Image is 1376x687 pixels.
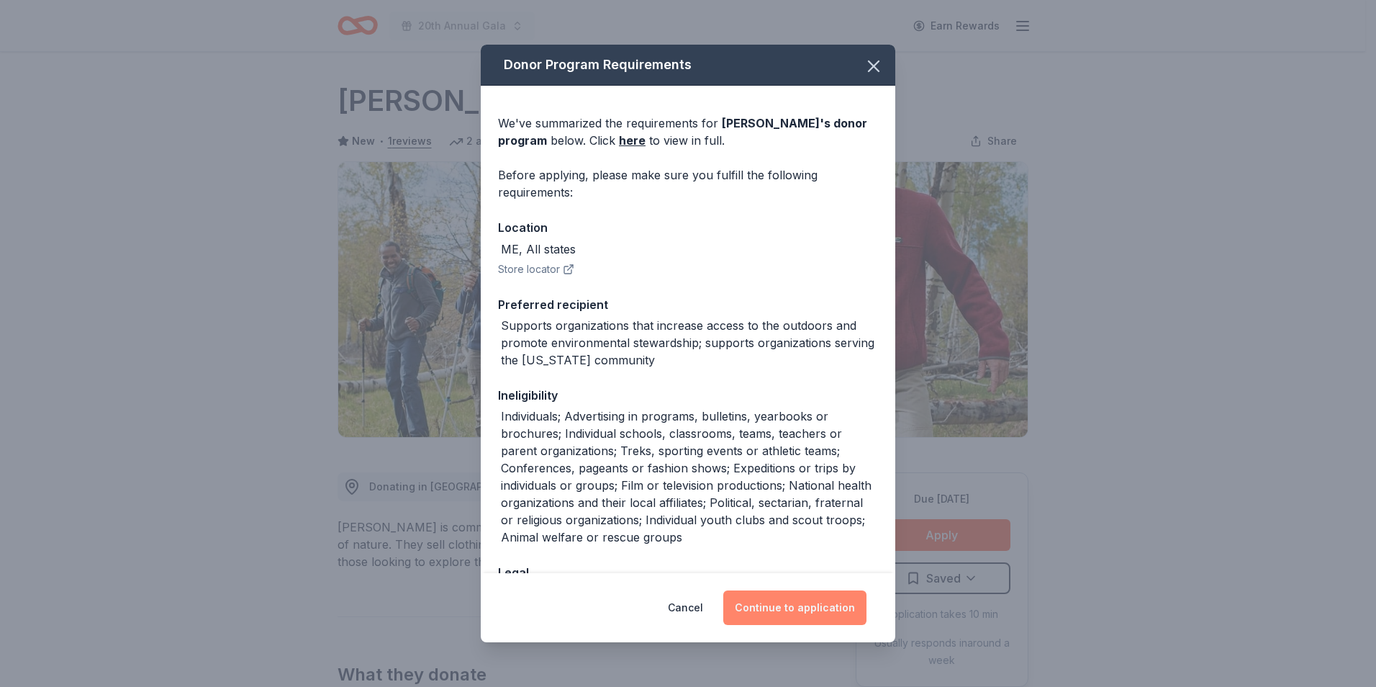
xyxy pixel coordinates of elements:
div: ME, All states [501,241,576,258]
div: We've summarized the requirements for below. Click to view in full. [498,114,878,149]
div: Location [498,218,878,237]
div: Ineligibility [498,386,878,405]
div: Supports organizations that increase access to the outdoors and promote environmental stewardship... [501,317,878,369]
button: Store locator [498,261,574,278]
div: Legal [498,563,878,582]
button: Cancel [668,591,703,625]
button: Continue to application [723,591,866,625]
div: Before applying, please make sure you fulfill the following requirements: [498,166,878,201]
div: Preferred recipient [498,295,878,314]
div: Donor Program Requirements [481,45,895,86]
a: here [619,132,646,149]
div: Individuals; Advertising in programs, bulletins, yearbooks or brochures; Individual schools, clas... [501,408,878,546]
